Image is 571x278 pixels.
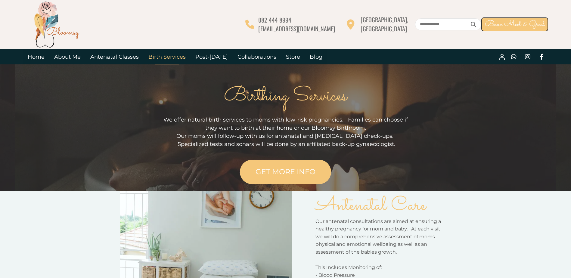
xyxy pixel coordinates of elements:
[258,15,291,24] span: 082 444 8994
[224,82,347,111] span: Birthing Services
[191,49,233,64] a: Post-[DATE]
[315,218,444,256] p: Our antenatal consultations are aimed at ensuring a healthy pregnancy for mom and baby. At each v...
[85,49,144,64] a: Antenatal Classes
[256,167,315,176] span: GET MORE INFO
[240,160,331,184] a: GET MORE INFO
[481,17,548,31] a: Book Meet & Greet
[33,0,81,48] img: Bloomsy
[176,133,395,147] span: Our moms will follow-up with us for antenatal and [MEDICAL_DATA] check-ups. Specialized tests and...
[163,116,408,131] span: We offer natural birth services to moms with low-risk pregnancies. Families can choose if they wa...
[315,264,444,271] p: This Includes Monitoring of:
[258,24,335,33] span: [EMAIL_ADDRESS][DOMAIN_NAME]
[361,24,407,33] span: [GEOGRAPHIC_DATA]
[485,18,545,30] span: Book Meet & Greet
[315,191,426,220] span: Antenatal Care
[144,49,191,64] a: Birth Services
[281,49,305,64] a: Store
[233,49,281,64] a: Collaborations
[361,15,408,24] span: [GEOGRAPHIC_DATA],
[305,49,327,64] a: Blog
[23,49,49,64] a: Home
[49,49,85,64] a: About Me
